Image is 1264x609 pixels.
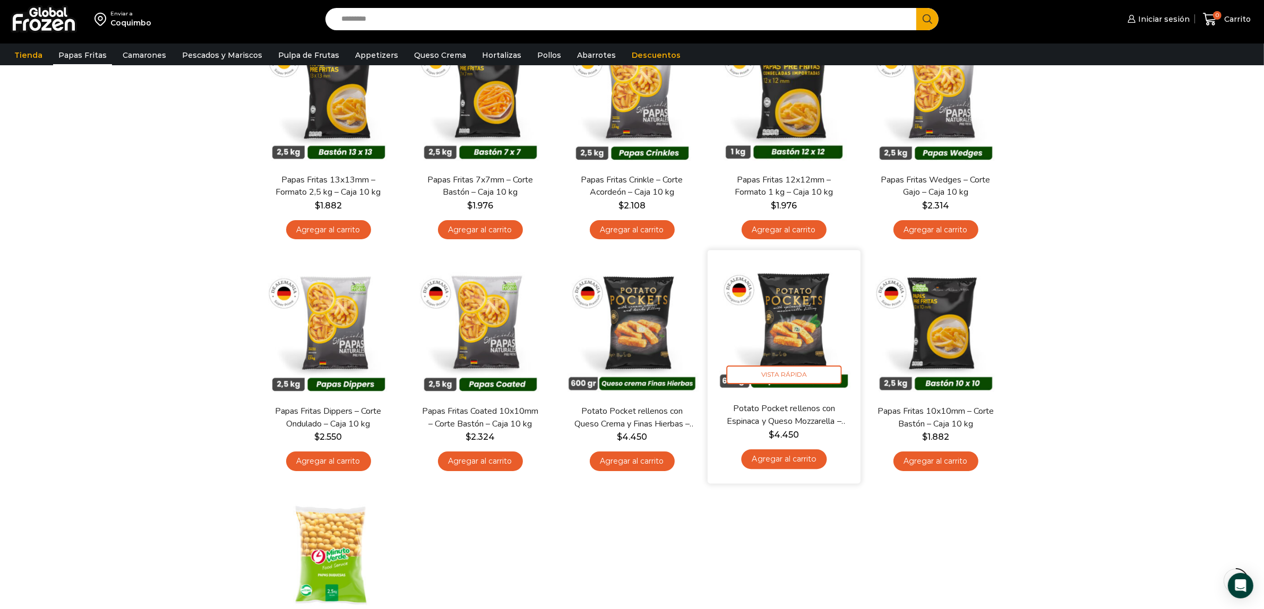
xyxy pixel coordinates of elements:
[286,220,371,240] a: Agregar al carrito: “Papas Fritas 13x13mm - Formato 2,5 kg - Caja 10 kg”
[286,451,371,471] a: Agregar al carrito: “Papas Fritas Dippers - Corte Ondulado - Caja 10 kg”
[466,432,495,442] bdi: 2.324
[769,430,774,440] span: $
[742,220,827,240] a: Agregar al carrito: “Papas Fritas 12x12mm - Formato 1 kg - Caja 10 kg”
[1213,11,1222,20] span: 0
[572,45,621,65] a: Abarrotes
[315,201,342,211] bdi: 1.882
[9,45,48,65] a: Tienda
[922,432,949,442] bdi: 1.882
[110,18,151,28] div: Coquimbo
[722,403,845,428] a: Potato Pocket rellenos con Espinaca y Queso Mozzarella – Caja 8.4 kg
[466,432,471,442] span: $
[741,449,827,469] a: Agregar al carrito: “Potato Pocket rellenos con Espinaca y Queso Mozzarella - Caja 8.4 kg”
[916,8,939,30] button: Search button
[618,201,624,211] span: $
[1136,14,1190,24] span: Iniciar sesión
[1200,7,1253,32] a: 0 Carrito
[419,405,541,430] a: Papas Fritas Coated 10x10mm – Corte Bastón – Caja 10 kg
[874,405,996,430] a: Papas Fritas 10x10mm – Corte Bastón – Caja 10 kg
[922,201,927,211] span: $
[350,45,403,65] a: Appetizers
[771,201,776,211] span: $
[477,45,527,65] a: Hortalizas
[117,45,171,65] a: Camarones
[438,451,523,471] a: Agregar al carrito: “Papas Fritas Coated 10x10mm - Corte Bastón - Caja 10 kg”
[1125,8,1190,30] a: Iniciar sesión
[571,174,693,198] a: Papas Fritas Crinkle – Corte Acordeón – Caja 10 kg
[617,432,622,442] span: $
[893,220,978,240] a: Agregar al carrito: “Papas Fritas Wedges – Corte Gajo - Caja 10 kg”
[53,45,112,65] a: Papas Fritas
[726,366,841,384] span: Vista Rápida
[315,432,320,442] span: $
[94,10,110,28] img: address-field-icon.svg
[571,405,693,430] a: Potato Pocket rellenos con Queso Crema y Finas Hierbas – Caja 8.4 kg
[409,45,471,65] a: Queso Crema
[267,174,389,198] a: Papas Fritas 13x13mm – Formato 2,5 kg – Caja 10 kg
[893,451,978,471] a: Agregar al carrito: “Papas Fritas 10x10mm - Corte Bastón - Caja 10 kg”
[626,45,686,65] a: Descuentos
[315,432,342,442] bdi: 2.550
[467,201,472,211] span: $
[315,201,320,211] span: $
[618,201,646,211] bdi: 2.108
[922,201,949,211] bdi: 2.314
[419,174,541,198] a: Papas Fritas 7x7mm – Corte Bastón – Caja 10 kg
[771,201,797,211] bdi: 1.976
[723,174,845,198] a: Papas Fritas 12x12mm – Formato 1 kg – Caja 10 kg
[617,432,647,442] bdi: 4.450
[273,45,345,65] a: Pulpa de Frutas
[874,174,996,198] a: Papas Fritas Wedges – Corte Gajo – Caja 10 kg
[532,45,566,65] a: Pollos
[1222,14,1251,24] span: Carrito
[177,45,268,65] a: Pescados y Mariscos
[922,432,927,442] span: $
[769,430,799,440] bdi: 4.450
[467,201,493,211] bdi: 1.976
[110,10,151,18] div: Enviar a
[590,220,675,240] a: Agregar al carrito: “Papas Fritas Crinkle - Corte Acordeón - Caja 10 kg”
[267,405,389,430] a: Papas Fritas Dippers – Corte Ondulado – Caja 10 kg
[590,451,675,471] a: Agregar al carrito: “Potato Pocket rellenos con Queso Crema y Finas Hierbas - Caja 8.4 kg”
[438,220,523,240] a: Agregar al carrito: “Papas Fritas 7x7mm - Corte Bastón - Caja 10 kg”
[1228,573,1253,598] div: Open Intercom Messenger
